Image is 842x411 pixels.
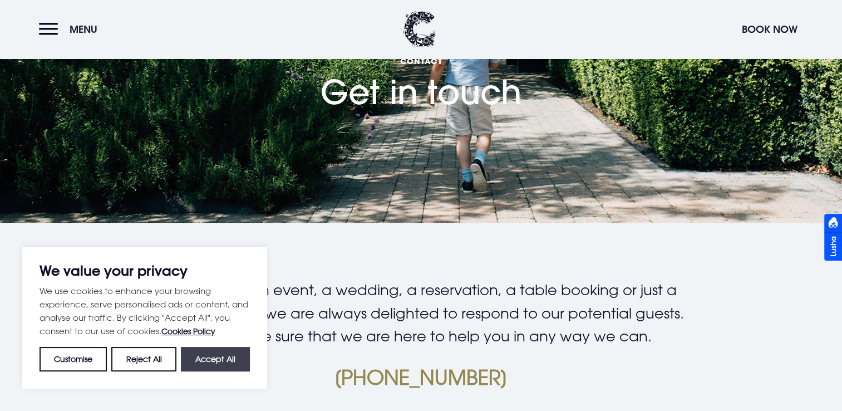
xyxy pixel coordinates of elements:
[40,284,250,338] p: We use cookies to enhance your browsing experience, serve personalised ads or content, and analys...
[403,11,436,47] img: Clandeboye Lodge
[321,5,521,112] h1: Get in touch
[321,56,521,66] span: Contact
[40,264,250,277] p: We value your privacy
[181,347,250,371] button: Accept All
[70,23,97,36] span: Menu
[156,278,686,348] p: Whether it's an event, a wedding, a reservation, a table booking or just a casual enquiry we are ...
[22,247,267,389] div: We value your privacy
[334,365,508,389] a: [PHONE_NUMBER]
[40,347,107,371] button: Customise
[161,326,215,336] a: Cookies Policy
[39,17,103,41] button: Menu
[111,347,176,371] button: Reject All
[736,17,803,41] button: Book Now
